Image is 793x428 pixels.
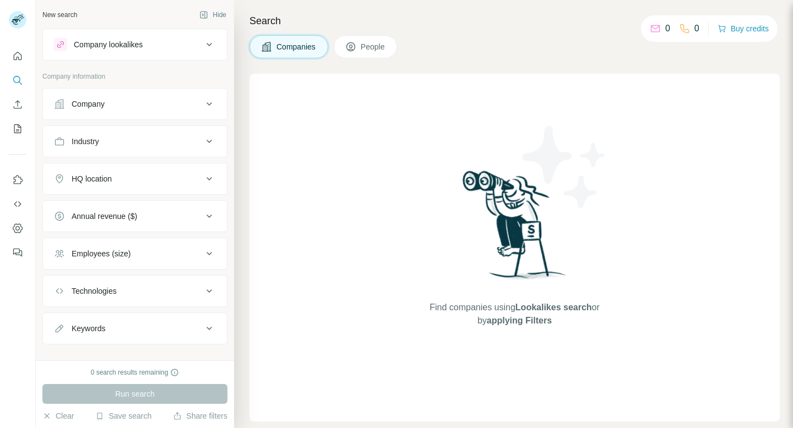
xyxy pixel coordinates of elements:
[276,41,317,52] span: Companies
[487,316,552,325] span: applying Filters
[43,91,227,117] button: Company
[361,41,386,52] span: People
[43,315,227,342] button: Keywords
[192,7,234,23] button: Hide
[694,22,699,35] p: 0
[173,410,227,421] button: Share filters
[72,248,131,259] div: Employees (size)
[42,410,74,421] button: Clear
[72,211,137,222] div: Annual revenue ($)
[72,173,112,184] div: HQ location
[9,46,26,66] button: Quick start
[9,243,26,262] button: Feedback
[249,13,780,29] h4: Search
[458,168,572,290] img: Surfe Illustration - Woman searching with binoculars
[43,203,227,229] button: Annual revenue ($)
[43,128,227,155] button: Industry
[9,218,26,238] button: Dashboard
[43,240,227,267] button: Employees (size)
[43,166,227,192] button: HQ location
[72,323,105,334] div: Keywords
[9,119,26,139] button: My lists
[718,21,769,36] button: Buy credits
[42,72,227,81] p: Company information
[95,410,151,421] button: Save search
[9,95,26,114] button: Enrich CSV
[42,10,77,20] div: New search
[9,194,26,214] button: Use Surfe API
[91,367,180,377] div: 0 search results remaining
[9,170,26,190] button: Use Surfe on LinkedIn
[72,136,99,147] div: Industry
[43,278,227,304] button: Technologies
[9,70,26,90] button: Search
[665,22,670,35] p: 0
[515,303,592,312] span: Lookalikes search
[72,286,117,297] div: Technologies
[72,98,105,109] div: Company
[515,118,614,217] img: Surfe Illustration - Stars
[74,39,143,50] div: Company lookalikes
[426,301,602,327] span: Find companies using or by
[43,31,227,58] button: Company lookalikes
